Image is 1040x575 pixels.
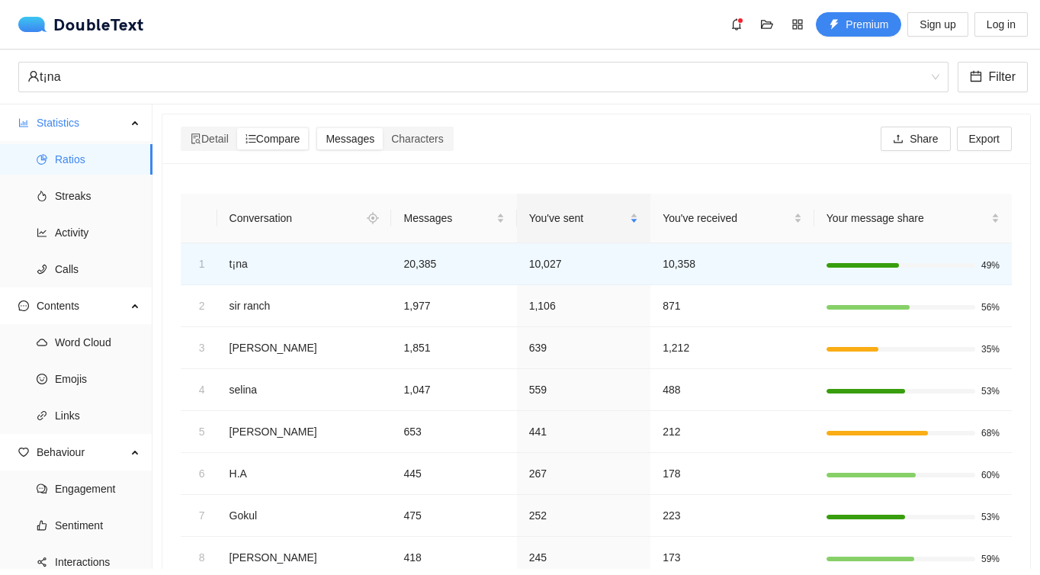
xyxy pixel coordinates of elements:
[907,12,968,37] button: Sign up
[650,369,814,411] td: 488
[193,381,205,398] div: 4
[391,243,516,285] td: 20,385
[55,364,140,394] span: Emojis
[37,410,47,421] span: link
[55,327,140,358] span: Word Cloud
[37,374,47,384] span: smile
[217,243,392,285] td: t¡na
[226,206,358,230] div: Conversation
[827,210,988,226] span: Your message share
[517,453,650,495] td: 267
[910,130,938,147] span: Share
[391,327,516,369] td: 1,851
[193,297,205,314] div: 2
[724,12,749,37] button: bell
[650,495,814,537] td: 223
[37,337,47,348] span: cloud
[193,507,205,524] div: 7
[18,447,29,458] span: heart
[361,206,385,230] button: aim
[55,181,140,211] span: Streaks
[756,18,778,31] span: folder-open
[969,130,1000,147] span: Export
[361,212,384,224] span: aim
[37,108,127,138] span: Statistics
[517,243,650,285] td: 10,027
[650,194,814,243] th: You've received
[217,327,392,369] td: [PERSON_NAME]
[217,411,392,453] td: [PERSON_NAME]
[37,154,47,165] span: pie-chart
[37,520,47,531] span: like
[846,16,888,33] span: Premium
[217,369,392,411] td: selina
[785,12,810,37] button: appstore
[893,133,904,146] span: upload
[517,285,650,327] td: 1,106
[246,133,256,144] span: ordered-list
[957,127,1012,151] button: Export
[517,495,650,537] td: 252
[981,387,1000,396] span: 53%
[37,227,47,238] span: line-chart
[193,465,205,482] div: 6
[814,194,1012,243] th: Your message share
[217,285,392,327] td: sir ranch
[37,264,47,275] span: phone
[217,495,392,537] td: Gokul
[193,423,205,440] div: 5
[517,411,650,453] td: 441
[37,437,127,467] span: Behaviour
[403,210,493,226] span: Messages
[981,554,1000,564] span: 59%
[55,217,140,248] span: Activity
[391,453,516,495] td: 445
[37,191,47,201] span: fire
[920,16,955,33] span: Sign up
[974,12,1028,37] button: Log in
[391,495,516,537] td: 475
[18,17,144,32] a: logoDoubleText
[981,345,1000,354] span: 35%
[18,17,144,32] div: DoubleText
[981,261,1000,270] span: 49%
[55,144,140,175] span: Ratios
[193,339,205,356] div: 3
[27,63,926,92] div: t¡na
[988,67,1016,86] span: Filter
[650,243,814,285] td: 10,358
[391,194,516,243] th: Messages
[37,291,127,321] span: Contents
[981,512,1000,522] span: 53%
[816,12,901,37] button: thunderboltPremium
[663,210,791,226] span: You've received
[517,369,650,411] td: 559
[191,133,201,144] span: file-search
[650,411,814,453] td: 212
[55,510,140,541] span: Sentiment
[786,18,809,31] span: appstore
[326,133,374,145] span: Messages
[191,133,229,145] span: Detail
[970,70,982,85] span: calendar
[650,327,814,369] td: 1,212
[725,18,748,31] span: bell
[391,285,516,327] td: 1,977
[529,210,627,226] span: You've sent
[55,400,140,431] span: Links
[193,255,205,272] div: 1
[18,300,29,311] span: message
[27,70,40,82] span: user
[829,19,839,31] span: thunderbolt
[981,429,1000,438] span: 68%
[981,303,1000,312] span: 56%
[981,471,1000,480] span: 60%
[391,133,443,145] span: Characters
[55,254,140,284] span: Calls
[27,63,939,92] span: t¡na
[193,549,205,566] div: 8
[37,557,47,567] span: share-alt
[987,16,1016,33] span: Log in
[755,12,779,37] button: folder-open
[391,369,516,411] td: 1,047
